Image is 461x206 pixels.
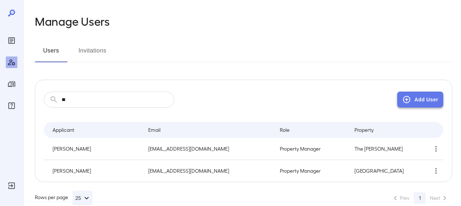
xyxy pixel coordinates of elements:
[76,45,109,62] button: Invitations
[6,56,17,68] div: Manage Users
[35,14,110,28] h2: Manage Users
[354,145,408,152] p: The [PERSON_NAME]
[349,122,414,138] th: Property
[280,145,343,152] p: Property Manager
[44,122,443,182] table: simple table
[6,78,17,90] div: Manage Properties
[72,191,92,205] button: 25
[6,35,17,46] div: Reports
[280,167,343,175] p: Property Manager
[35,45,67,62] button: Users
[148,167,268,175] p: [EMAIL_ADDRESS][DOMAIN_NAME]
[142,122,274,138] th: Email
[414,192,425,204] button: page 1
[397,92,443,108] button: Add User
[44,122,142,138] th: Applicant
[274,122,349,138] th: Role
[388,192,452,204] nav: pagination navigation
[53,167,137,175] p: [PERSON_NAME]
[53,145,137,152] p: [PERSON_NAME]
[6,100,17,112] div: FAQ
[354,167,408,175] p: [GEOGRAPHIC_DATA]
[35,191,92,205] div: Rows per page
[148,145,268,152] p: [EMAIL_ADDRESS][DOMAIN_NAME]
[6,180,17,192] div: Log Out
